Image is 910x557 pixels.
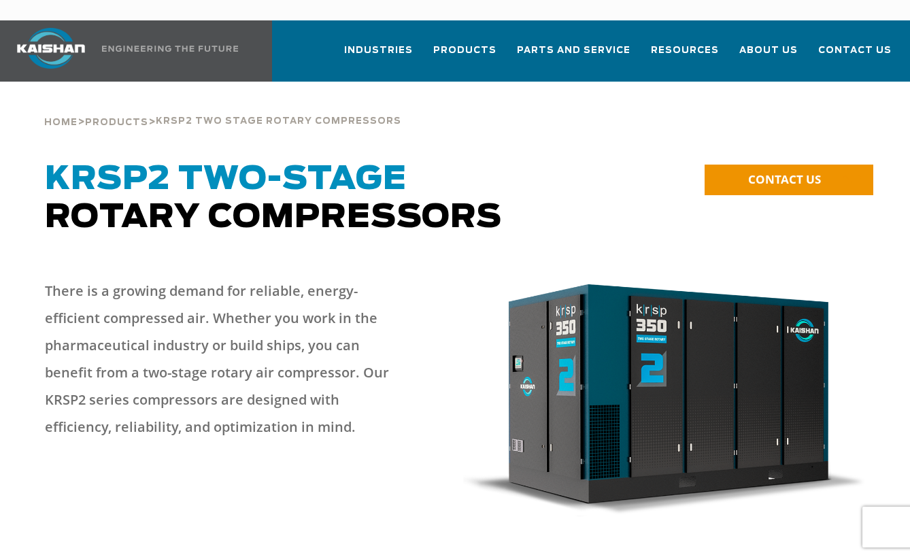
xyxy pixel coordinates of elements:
a: Parts and Service [517,33,630,79]
span: Products [85,118,148,127]
span: Home [44,118,78,127]
span: CONTACT US [748,171,821,187]
p: There is a growing demand for reliable, energy-efficient compressed air. Whether you work in the ... [45,277,401,441]
span: Contact Us [818,43,892,58]
span: Industries [344,43,413,58]
img: krsp350 [463,284,866,518]
a: Home [44,116,78,128]
a: Contact Us [818,33,892,79]
span: KRSP2 Two-Stage [45,163,407,196]
span: About Us [739,43,798,58]
span: Products [433,43,496,58]
div: > > [44,82,401,133]
span: Rotary Compressors [45,163,502,234]
a: Resources [651,33,719,79]
span: krsp2 two stage rotary compressors [156,117,401,126]
a: About Us [739,33,798,79]
span: Resources [651,43,719,58]
a: CONTACT US [705,165,873,195]
span: Parts and Service [517,43,630,58]
a: Products [85,116,148,128]
a: Products [433,33,496,79]
a: Industries [344,33,413,79]
img: Engineering the future [102,46,238,52]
